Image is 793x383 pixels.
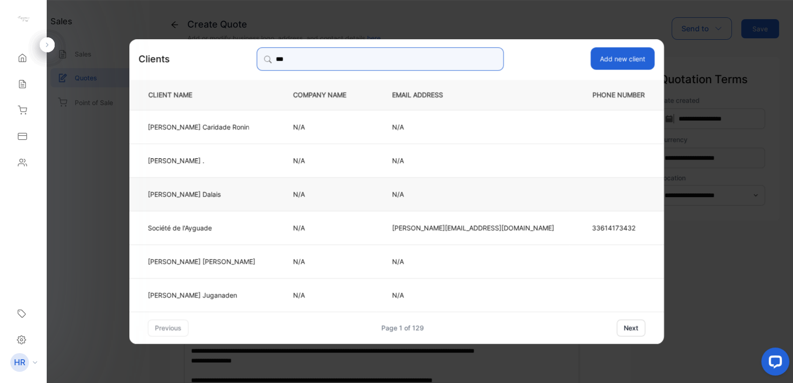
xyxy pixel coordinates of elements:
[392,256,554,266] p: N/A
[148,189,255,199] p: [PERSON_NAME] Dalais
[14,356,25,369] p: HR
[392,290,554,300] p: N/A
[293,223,361,233] p: N/A
[139,52,170,66] p: Clients
[293,290,361,300] p: N/A
[148,290,255,300] p: [PERSON_NAME] Juganaden
[293,189,361,199] p: N/A
[293,156,361,165] p: N/A
[590,47,654,70] button: Add new client
[392,156,554,165] p: N/A
[148,223,255,233] p: Société de l'Ayguade
[293,122,361,132] p: N/A
[148,156,255,165] p: [PERSON_NAME] .
[617,319,645,336] button: next
[392,223,554,233] p: [PERSON_NAME][EMAIL_ADDRESS][DOMAIN_NAME]
[392,90,554,100] p: EMAIL ADDRESS
[585,90,649,100] p: PHONE NUMBER
[16,12,30,26] img: logo
[148,319,189,336] button: previous
[392,189,554,199] p: N/A
[148,122,255,132] p: [PERSON_NAME] Caridade Ronin
[592,223,645,233] p: 33614173432
[293,90,361,100] p: COMPANY NAME
[293,256,361,266] p: N/A
[148,256,255,266] p: [PERSON_NAME] [PERSON_NAME]
[382,323,424,333] div: Page 1 of 129
[754,344,793,383] iframe: LiveChat chat widget
[392,122,554,132] p: N/A
[145,90,262,100] p: CLIENT NAME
